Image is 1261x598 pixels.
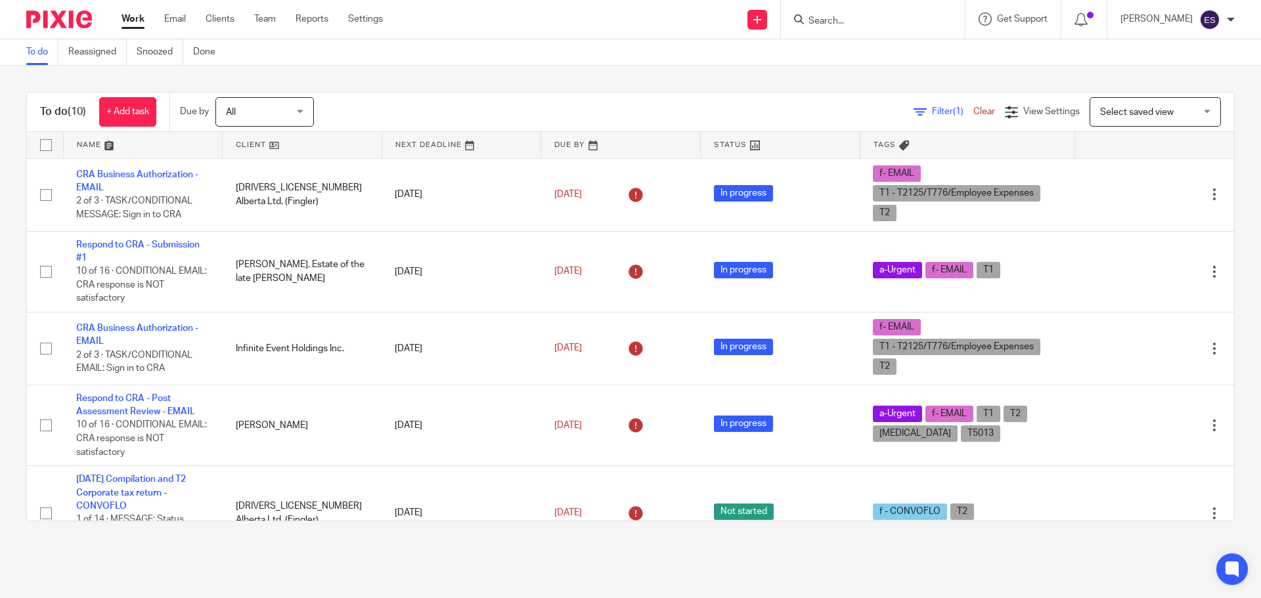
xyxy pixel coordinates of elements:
[193,39,225,65] a: Done
[873,319,921,335] span: f- EMAIL
[977,262,1000,278] span: T1
[932,107,973,116] span: Filter
[76,351,192,374] span: 2 of 3 · TASK/CONDITIONAL EMAIL: Sign in to CRA
[714,503,774,520] span: Not started
[76,421,207,457] span: 10 of 16 · CONDITIONAL EMAIL: CRA response is NOT satisfactory
[977,406,1000,422] span: T1
[164,12,186,26] a: Email
[223,231,382,312] td: [PERSON_NAME], Estate of the late [PERSON_NAME]
[925,262,973,278] span: f- EMAIL
[68,106,86,117] span: (10)
[714,185,773,202] span: In progress
[554,190,582,199] span: [DATE]
[68,39,127,65] a: Reassigned
[1199,9,1220,30] img: svg%3E
[382,466,541,561] td: [DATE]
[180,105,209,118] p: Due by
[807,16,925,28] input: Search
[973,107,995,116] a: Clear
[223,466,382,561] td: [DRIVERS_LICENSE_NUMBER] Alberta Ltd. (Fingler)
[997,14,1048,24] span: Get Support
[76,170,198,192] a: CRA Business Authorization - EMAIL
[76,475,186,511] a: [DATE] Compilation and T2 Corporate tax return - CONVOFLO
[873,165,921,182] span: f- EMAIL
[40,105,86,119] h1: To do
[254,12,276,26] a: Team
[137,39,183,65] a: Snoozed
[554,508,582,517] span: [DATE]
[950,503,974,520] span: T2
[873,339,1040,355] span: T1 - T2125/T776/Employee Expenses
[76,267,207,303] span: 10 of 16 · CONDITIONAL EMAIL: CRA response is NOT satisfactory
[223,385,382,465] td: [PERSON_NAME]
[1100,108,1174,117] span: Select saved view
[714,416,773,432] span: In progress
[382,158,541,231] td: [DATE]
[206,12,234,26] a: Clients
[223,312,382,385] td: Infinite Event Holdings Inc.
[76,324,198,346] a: CRA Business Authorization - EMAIL
[382,312,541,385] td: [DATE]
[873,262,922,278] span: a-Urgent
[554,344,582,353] span: [DATE]
[1004,406,1027,422] span: T2
[873,503,947,520] span: f - CONVOFLO
[1023,107,1080,116] span: View Settings
[223,158,382,231] td: [DRIVERS_LICENSE_NUMBER] Alberta Ltd. (Fingler)
[226,108,236,117] span: All
[873,425,958,442] span: [MEDICAL_DATA]
[26,39,58,65] a: To do
[953,107,963,116] span: (1)
[554,267,582,276] span: [DATE]
[382,385,541,465] td: [DATE]
[873,205,896,221] span: T2
[714,339,773,355] span: In progress
[26,11,92,28] img: Pixie
[76,394,195,416] a: Respond to CRA - Post Assessment Review - EMAIL
[873,406,922,422] span: a-Urgent
[348,12,383,26] a: Settings
[873,358,896,375] span: T2
[925,406,973,422] span: f- EMAIL
[554,421,582,430] span: [DATE]
[714,262,773,278] span: In progress
[961,425,1000,442] span: T5013
[99,97,156,127] a: + Add task
[122,12,144,26] a: Work
[873,185,1040,202] span: T1 - T2125/T776/Employee Expenses
[76,240,200,263] a: Respond to CRA - Submission #1
[76,197,192,220] span: 2 of 3 · TASK/CONDITIONAL MESSAGE: Sign in to CRA
[874,141,896,148] span: Tags
[382,231,541,312] td: [DATE]
[76,515,186,551] span: 1 of 14 · MESSAGE: Status Update - In Process - TASK ASSIGNEE
[1120,12,1193,26] p: [PERSON_NAME]
[296,12,328,26] a: Reports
